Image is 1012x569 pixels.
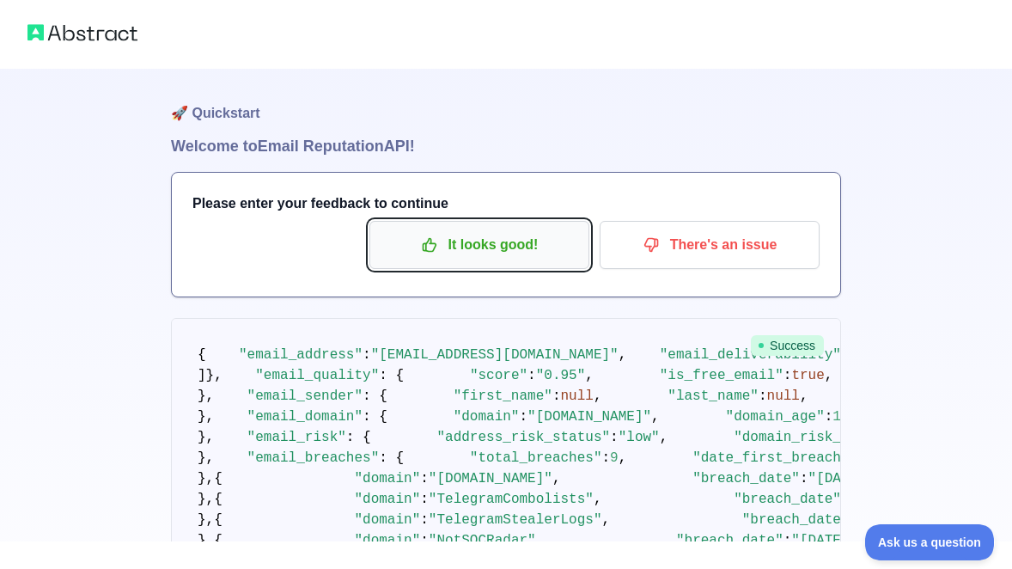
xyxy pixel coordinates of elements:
span: "breach_date" [676,533,783,548]
span: "breach_date" [734,492,841,507]
span: { [198,347,206,363]
span: : [800,471,808,486]
span: "domain" [354,471,420,486]
span: "[DOMAIN_NAME]" [429,471,552,486]
span: "email_address" [239,347,363,363]
h1: Welcome to Email Reputation API! [171,134,841,158]
span: , [594,389,602,404]
span: : { [363,389,387,404]
span: "0.95" [536,368,586,383]
span: 9 [610,450,619,466]
button: There's an issue [600,221,820,269]
p: There's an issue [613,230,807,260]
span: : [519,409,527,425]
span: : [601,450,610,466]
h3: Please enter your feedback to continue [192,193,820,214]
span: , [619,347,627,363]
img: Abstract logo [27,21,137,45]
span: : [420,533,429,548]
span: "is_free_email" [660,368,783,383]
span: "domain_risk_status" [734,430,899,445]
span: : [610,430,619,445]
span: : { [346,430,371,445]
span: 11011 [832,409,874,425]
span: : [783,533,792,548]
span: , [619,450,627,466]
span: : [825,409,833,425]
span: "last_name" [668,389,759,404]
span: "email_quality" [255,368,379,383]
span: "domain" [354,512,420,528]
span: null [767,389,800,404]
span: "[EMAIL_ADDRESS][DOMAIN_NAME]" [371,347,619,363]
span: "email_risk" [247,430,346,445]
span: "date_first_breached" [692,450,866,466]
span: "email_sender" [247,389,363,404]
span: "email_domain" [247,409,363,425]
span: "TelegramStealerLogs" [429,512,602,528]
span: null [560,389,593,404]
span: : [420,492,429,507]
h1: 🚀 Quickstart [171,69,841,134]
span: "score" [470,368,527,383]
span: : [420,512,429,528]
span: "[DATE]" [791,533,857,548]
span: , [536,533,545,548]
span: : { [379,368,404,383]
span: "low" [619,430,660,445]
span: : [759,389,767,404]
span: "total_breaches" [470,450,602,466]
span: : [527,368,536,383]
span: "domain" [454,409,520,425]
iframe: Toggle Customer Support [865,524,995,560]
span: : [363,347,371,363]
span: true [791,368,824,383]
span: , [594,492,602,507]
span: : [420,471,429,486]
span: "breach_date" [692,471,800,486]
span: : { [363,409,387,425]
span: , [825,368,833,383]
span: , [651,409,660,425]
span: "breach_date" [742,512,850,528]
span: "address_risk_status" [436,430,610,445]
span: "TelegramCombolists" [429,492,594,507]
span: : { [379,450,404,466]
span: "[DATE]" [808,471,875,486]
span: : [552,389,561,404]
span: "[DOMAIN_NAME]" [527,409,651,425]
span: "NotSOCRadar" [429,533,536,548]
span: , [585,368,594,383]
span: , [800,389,808,404]
span: , [552,471,561,486]
span: "first_name" [454,389,552,404]
span: "domain_age" [726,409,825,425]
span: "domain" [354,492,420,507]
span: , [660,430,668,445]
span: : [783,368,792,383]
span: "email_deliverability" [660,347,841,363]
span: Success [751,335,824,356]
button: It looks good! [369,221,589,269]
span: "email_breaches" [247,450,380,466]
span: "domain" [354,533,420,548]
span: , [602,512,611,528]
p: It looks good! [382,230,576,260]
